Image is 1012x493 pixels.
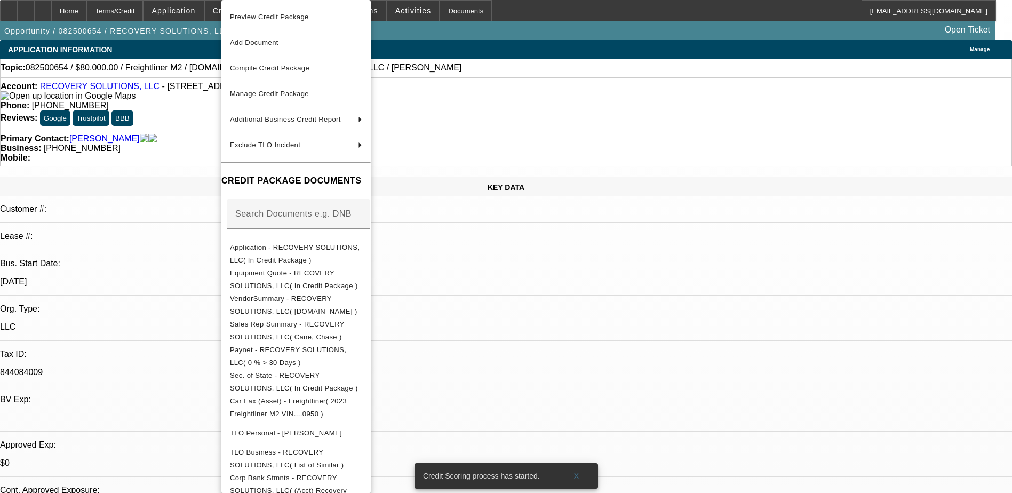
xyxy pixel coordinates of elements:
[221,446,371,472] button: TLO Business - RECOVERY SOLUTIONS, LLC( List of Similar )
[560,466,594,486] button: X
[230,64,309,72] span: Compile Credit Package
[230,346,346,367] span: Paynet - RECOVERY SOLUTIONS, LLC( 0 % > 30 Days )
[230,13,309,21] span: Preview Credit Package
[230,429,342,437] span: TLO Personal - [PERSON_NAME]
[221,174,371,187] h4: CREDIT PACKAGE DOCUMENTS
[230,141,300,149] span: Exclude TLO Incident
[230,115,341,123] span: Additional Business Credit Report
[221,241,371,267] button: Application - RECOVERY SOLUTIONS, LLC( In Credit Package )
[230,243,360,264] span: Application - RECOVERY SOLUTIONS, LLC( In Credit Package )
[230,90,309,98] span: Manage Credit Package
[415,463,560,489] div: Credit Scoring process has started.
[230,397,347,418] span: Car Fax (Asset) - Freightliner( 2023 Freightliner M2 VIN....0950 )
[221,292,371,318] button: VendorSummary - RECOVERY SOLUTIONS, LLC( Equip-Used.com )
[221,318,371,344] button: Sales Rep Summary - RECOVERY SOLUTIONS, LLC( Cane, Chase )
[221,369,371,395] button: Sec. of State - RECOVERY SOLUTIONS, LLC( In Credit Package )
[221,267,371,292] button: Equipment Quote - RECOVERY SOLUTIONS, LLC( In Credit Package )
[230,38,278,46] span: Add Document
[573,472,579,480] span: X
[230,295,357,315] span: VendorSummary - RECOVERY SOLUTIONS, LLC( [DOMAIN_NAME] )
[230,448,344,469] span: TLO Business - RECOVERY SOLUTIONS, LLC( List of Similar )
[221,395,371,420] button: Car Fax (Asset) - Freightliner( 2023 Freightliner M2 VIN....0950 )
[221,344,371,369] button: Paynet - RECOVERY SOLUTIONS, LLC( 0 % > 30 Days )
[221,420,371,446] button: TLO Personal - Murray, Richard
[230,269,358,290] span: Equipment Quote - RECOVERY SOLUTIONS, LLC( In Credit Package )
[235,209,352,218] mat-label: Search Documents e.g. DNB
[230,371,358,392] span: Sec. of State - RECOVERY SOLUTIONS, LLC( In Credit Package )
[230,320,345,341] span: Sales Rep Summary - RECOVERY SOLUTIONS, LLC( Cane, Chase )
